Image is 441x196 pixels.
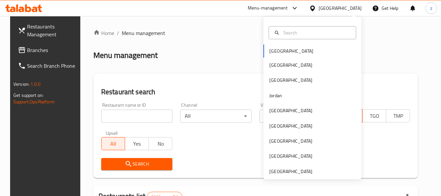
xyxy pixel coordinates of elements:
h2: Restaurant search [101,87,410,97]
div: Jordan [269,92,282,99]
div: All [180,110,252,123]
div: All [260,110,331,123]
span: TMP [389,111,407,121]
a: Home [93,29,114,37]
nav: breadcrumb [93,29,418,37]
span: z [430,5,432,12]
span: Search Branch Phone [27,62,79,70]
a: Search Branch Phone [13,58,84,74]
div: [GEOGRAPHIC_DATA] [319,5,362,12]
div: [GEOGRAPHIC_DATA] [269,77,312,84]
a: Support.OpsPlatform [13,98,55,106]
span: Yes [128,139,146,149]
span: Restaurants Management [27,23,79,38]
span: 1.0.0 [30,80,40,88]
button: TMP [386,109,410,122]
div: [GEOGRAPHIC_DATA] [269,168,312,175]
label: Upsell [106,131,118,135]
input: Search [281,29,352,36]
h2: Menu management [93,50,158,61]
span: Version: [13,80,29,88]
input: Search for restaurant name or ID.. [101,110,173,123]
button: All [101,137,125,150]
div: [GEOGRAPHIC_DATA] [269,122,312,130]
span: All [104,139,123,149]
span: Search [106,160,167,168]
span: Branches [27,46,79,54]
div: [GEOGRAPHIC_DATA] [269,137,312,145]
li: / [117,29,119,37]
button: TGO [362,109,386,122]
div: Menu-management [248,4,288,12]
button: No [149,137,173,150]
button: Yes [125,137,149,150]
a: Branches [13,42,84,58]
span: Menu management [122,29,165,37]
button: Search [101,158,173,170]
span: No [151,139,170,149]
div: [GEOGRAPHIC_DATA] [269,107,312,114]
a: Restaurants Management [13,19,84,42]
span: Get support on: [13,91,43,99]
span: TGO [365,111,384,121]
div: [GEOGRAPHIC_DATA] [269,152,312,160]
div: [GEOGRAPHIC_DATA] [269,62,312,69]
